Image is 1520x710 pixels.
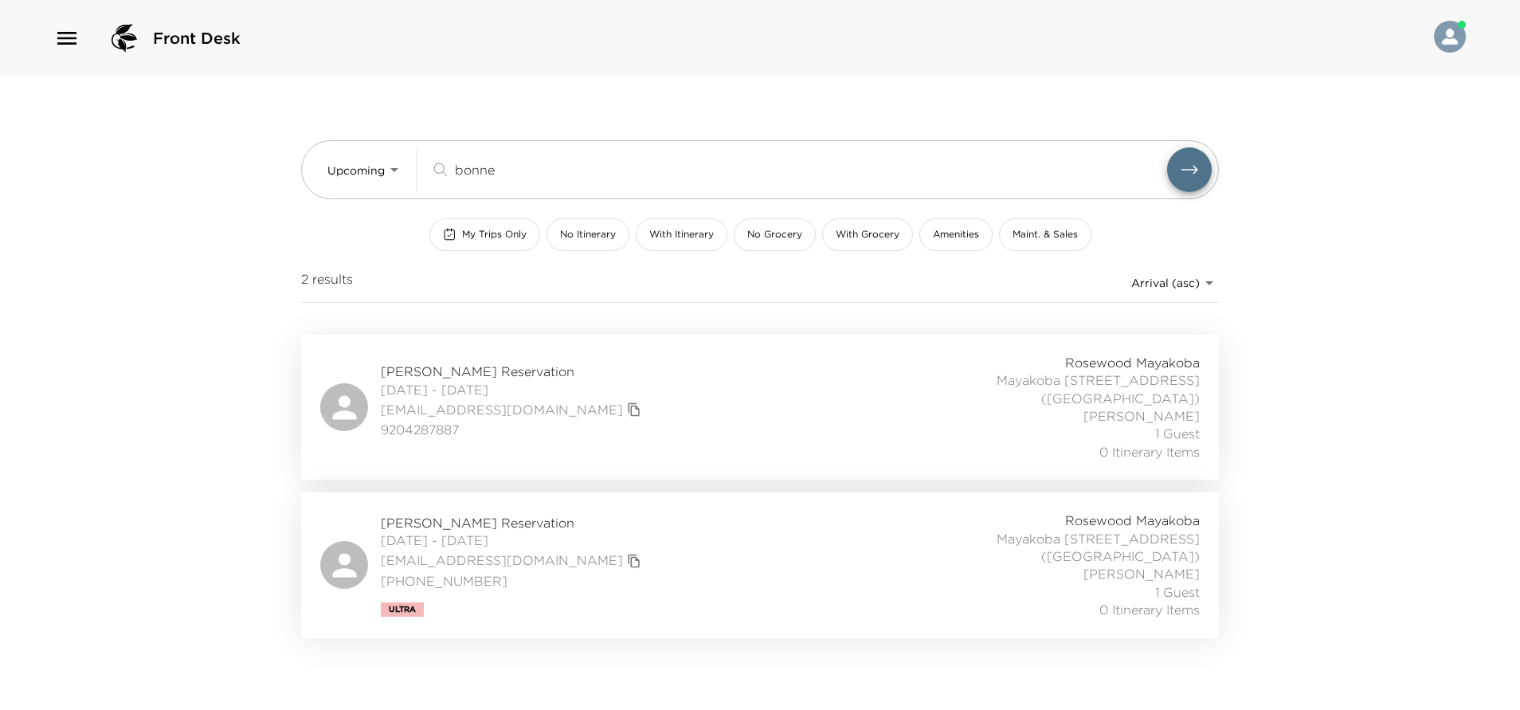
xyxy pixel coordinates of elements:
[1155,583,1200,601] span: 1 Guest
[1065,512,1200,529] span: Rosewood Mayakoba
[1065,354,1200,371] span: Rosewood Mayakoba
[848,530,1200,566] span: Mayakoba [STREET_ADDRESS] ([GEOGRAPHIC_DATA])
[389,605,416,614] span: Ultra
[546,218,629,251] button: No Itinerary
[836,228,899,241] span: With Grocery
[734,218,816,251] button: No Grocery
[623,550,645,572] button: copy primary member email
[381,381,645,398] span: [DATE] - [DATE]
[933,228,979,241] span: Amenities
[999,218,1091,251] button: Maint. & Sales
[381,572,645,590] span: [PHONE_NUMBER]
[462,228,527,241] span: My Trips Only
[560,228,616,241] span: No Itinerary
[381,532,645,549] span: [DATE] - [DATE]
[455,160,1167,178] input: Search by traveler, residence, or concierge
[1099,601,1200,618] span: 0 Itinerary Items
[649,228,714,241] span: With Itinerary
[381,363,645,380] span: [PERSON_NAME] Reservation
[1099,443,1200,461] span: 0 Itinerary Items
[105,19,143,57] img: logo
[429,218,540,251] button: My Trips Only
[301,492,1219,637] a: [PERSON_NAME] Reservation[DATE] - [DATE][EMAIL_ADDRESS][DOMAIN_NAME]copy primary member email[PHO...
[381,421,645,438] span: 9204287887
[1083,565,1200,583] span: [PERSON_NAME]
[919,218,993,251] button: Amenities
[1131,276,1200,290] span: Arrival (asc)
[1083,407,1200,425] span: [PERSON_NAME]
[301,270,353,296] span: 2 results
[636,218,727,251] button: With Itinerary
[1013,228,1078,241] span: Maint. & Sales
[381,401,623,418] a: [EMAIL_ADDRESS][DOMAIN_NAME]
[381,551,623,569] a: [EMAIL_ADDRESS][DOMAIN_NAME]
[327,163,385,178] span: Upcoming
[1434,21,1466,53] img: User
[153,27,241,49] span: Front Desk
[381,514,645,532] span: [PERSON_NAME] Reservation
[623,398,645,421] button: copy primary member email
[848,371,1200,407] span: Mayakoba [STREET_ADDRESS] ([GEOGRAPHIC_DATA])
[301,335,1219,480] a: [PERSON_NAME] Reservation[DATE] - [DATE][EMAIL_ADDRESS][DOMAIN_NAME]copy primary member email9204...
[1155,425,1200,442] span: 1 Guest
[747,228,802,241] span: No Grocery
[822,218,913,251] button: With Grocery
